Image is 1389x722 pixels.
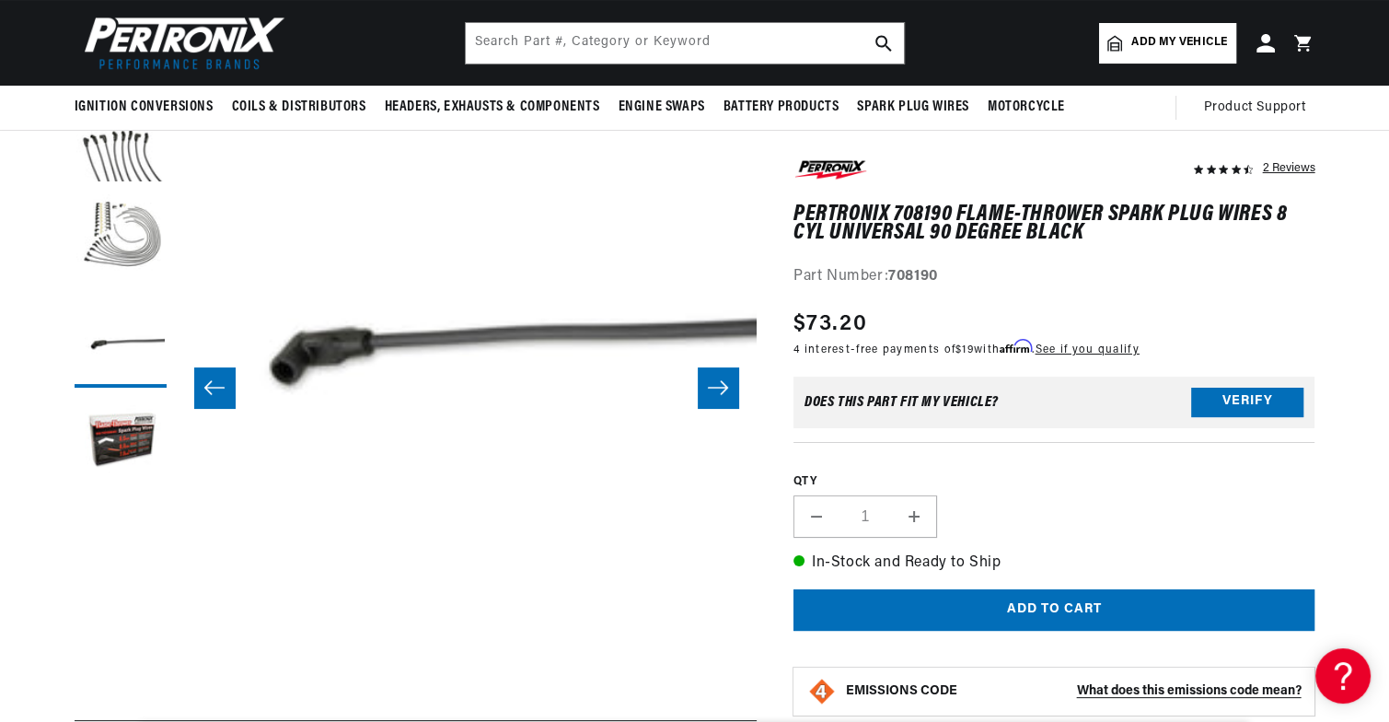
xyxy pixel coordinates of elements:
[793,266,1315,290] div: Part Number:
[376,86,609,129] summary: Headers, Exhausts & Components
[75,93,757,683] media-gallery: Gallery Viewer
[75,98,214,117] span: Ignition Conversions
[466,23,904,64] input: Search Part #, Category or Keyword
[1076,684,1301,698] strong: What does this emissions code mean?
[804,395,999,410] div: Does This part fit My vehicle?
[848,86,978,129] summary: Spark Plug Wires
[846,684,957,698] strong: EMISSIONS CODE
[807,677,837,706] img: Emissions code
[619,98,705,117] span: Engine Swaps
[793,589,1315,631] button: Add to cart
[75,11,286,75] img: Pertronix
[793,341,1140,358] p: 4 interest-free payments of with .
[1099,23,1235,64] a: Add my vehicle
[609,86,714,129] summary: Engine Swaps
[1262,157,1314,179] div: 2 Reviews
[1204,86,1315,130] summary: Product Support
[723,98,839,117] span: Battery Products
[857,98,969,117] span: Spark Plug Wires
[1191,388,1303,417] button: Verify
[75,194,167,286] button: Load image 2 in gallery view
[1035,344,1139,355] a: See if you qualify - Learn more about Affirm Financing (opens in modal)
[75,86,223,129] summary: Ignition Conversions
[194,367,235,408] button: Slide left
[793,474,1315,490] label: QTY
[978,86,1074,129] summary: Motorcycle
[223,86,376,129] summary: Coils & Distributors
[232,98,366,117] span: Coils & Distributors
[385,98,600,117] span: Headers, Exhausts & Components
[888,270,938,285] strong: 708190
[1204,98,1306,118] span: Product Support
[846,683,1302,700] button: EMISSIONS CODEWhat does this emissions code mean?
[75,93,167,185] button: Load image 1 in gallery view
[793,205,1315,243] h1: PerTronix 708190 Flame-Thrower Spark Plug Wires 8 cyl Universal 90 Degree Black
[714,86,849,129] summary: Battery Products
[988,98,1065,117] span: Motorcycle
[863,23,904,64] button: search button
[1000,340,1032,354] span: Affirm
[793,308,867,341] span: $73.20
[698,367,738,408] button: Slide right
[1131,34,1227,52] span: Add my vehicle
[75,397,167,489] button: Load image 4 in gallery view
[955,344,974,355] span: $19
[75,296,167,388] button: Load image 3 in gallery view
[793,552,1315,576] p: In-Stock and Ready to Ship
